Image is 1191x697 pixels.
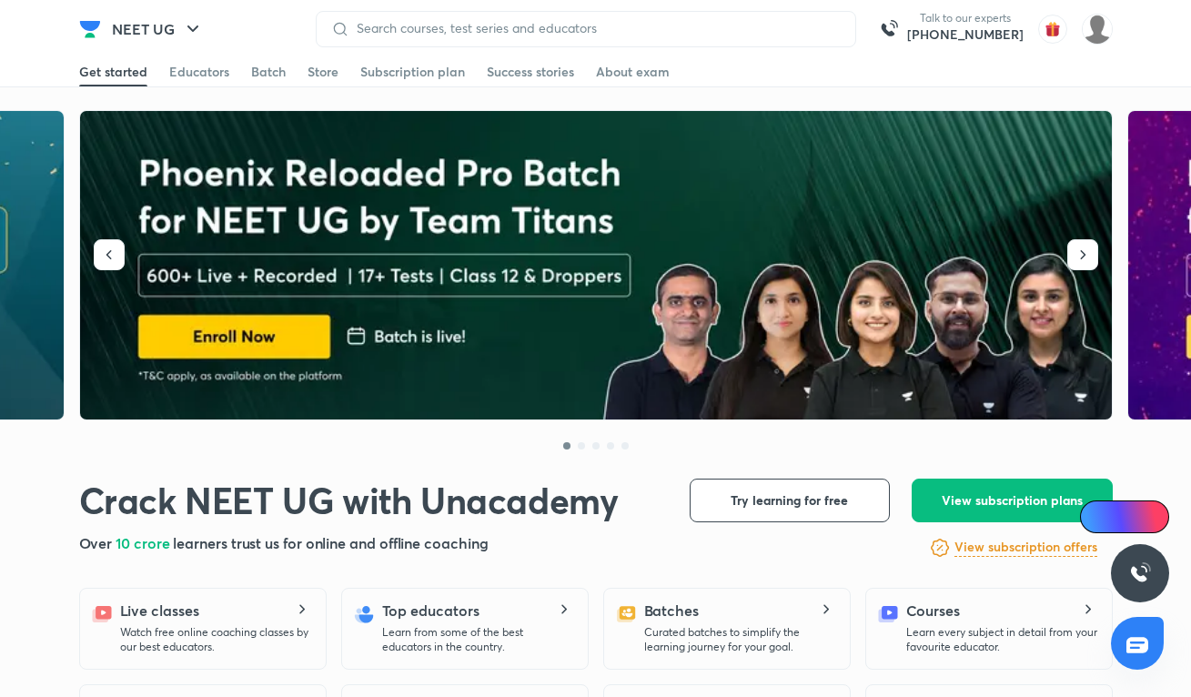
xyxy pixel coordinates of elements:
a: Get started [79,57,147,86]
p: Curated batches to simplify the learning journey for your goal. [644,625,835,654]
p: Learn every subject in detail from your favourite educator. [906,625,1097,654]
img: avatar [1038,15,1067,44]
img: ttu [1129,562,1151,584]
a: Store [308,57,338,86]
span: View subscription plans [942,491,1083,510]
h5: Top educators [382,600,479,621]
div: Success stories [487,63,574,81]
h5: Live classes [120,600,199,621]
div: Subscription plan [360,63,465,81]
span: learners trust us for online and offline coaching [173,533,488,552]
a: Batch [251,57,286,86]
span: 10 crore [116,533,173,552]
a: About exam [596,57,670,86]
a: View subscription offers [954,537,1097,559]
h5: Courses [906,600,960,621]
h5: Batches [644,600,699,621]
span: Try learning for free [731,491,848,510]
img: Company Logo [79,18,101,40]
button: View subscription plans [912,479,1113,522]
a: Subscription plan [360,57,465,86]
img: call-us [871,11,907,47]
p: Watch free online coaching classes by our best educators. [120,625,311,654]
div: About exam [596,63,670,81]
p: Talk to our experts [907,11,1024,25]
a: Success stories [487,57,574,86]
a: Educators [169,57,229,86]
img: Disha C [1082,14,1113,45]
span: Ai Doubts [1110,510,1158,524]
div: Get started [79,63,147,81]
p: Learn from some of the best educators in the country. [382,625,573,654]
button: NEET UG [101,11,215,47]
img: Icon [1091,510,1105,524]
input: Search courses, test series and educators [349,21,841,35]
span: Over [79,533,116,552]
div: Batch [251,63,286,81]
a: [PHONE_NUMBER] [907,25,1024,44]
h6: View subscription offers [954,538,1097,557]
a: Ai Doubts [1080,500,1169,533]
div: Store [308,63,338,81]
div: Educators [169,63,229,81]
button: Try learning for free [690,479,890,522]
h1: Crack NEET UG with Unacademy [79,479,619,521]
